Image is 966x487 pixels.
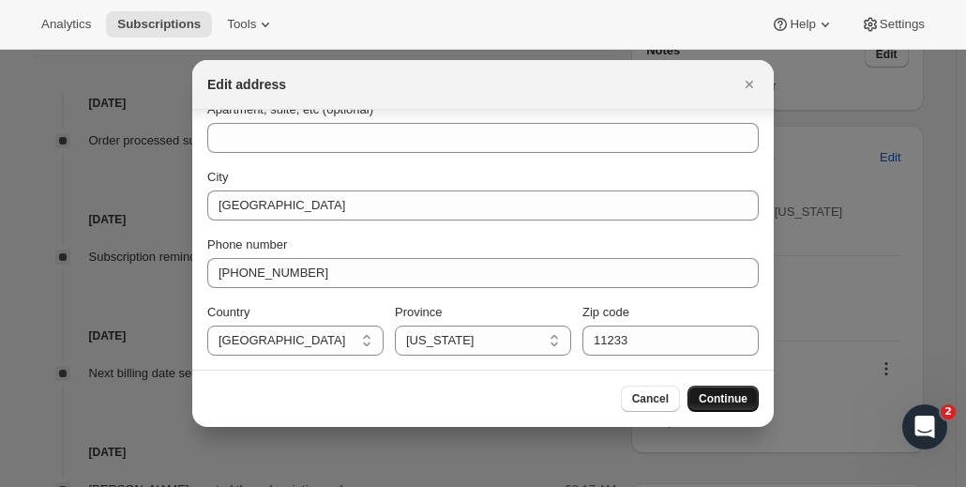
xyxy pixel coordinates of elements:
span: Province [395,305,443,319]
button: Help [760,11,845,38]
button: Analytics [30,11,102,38]
h2: Edit address [207,75,286,94]
span: Settings [880,17,925,32]
span: Continue [699,391,747,406]
span: Tools [227,17,256,32]
span: Analytics [41,17,91,32]
button: Subscriptions [106,11,212,38]
span: Help [790,17,815,32]
span: Apartment, suite, etc (optional) [207,102,373,116]
span: Phone number [207,237,287,251]
span: Country [207,305,250,319]
button: Close [736,71,762,98]
button: Continue [687,386,759,412]
span: City [207,170,228,184]
iframe: Intercom live chat [902,404,947,449]
button: Tools [216,11,286,38]
span: Cancel [632,391,669,406]
span: 2 [941,404,956,419]
button: Cancel [621,386,680,412]
button: Settings [850,11,936,38]
span: Zip code [582,305,629,319]
span: Subscriptions [117,17,201,32]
